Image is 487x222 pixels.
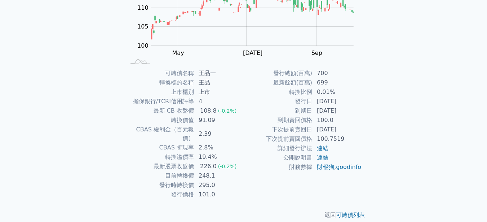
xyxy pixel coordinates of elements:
a: 財報狗 [317,164,334,170]
td: 101.0 [194,190,244,199]
td: 公開說明書 [244,153,313,162]
td: 2.39 [194,125,244,143]
tspan: 105 [137,23,149,30]
td: 發行總額(百萬) [244,69,313,78]
td: 0.01% [313,87,362,97]
iframe: Chat Widget [451,187,487,222]
a: 連結 [317,145,328,152]
td: 轉換比例 [244,87,313,97]
td: 295.0 [194,180,244,190]
td: 財務數據 [244,162,313,172]
td: 發行價格 [125,190,194,199]
td: 到期日 [244,106,313,116]
td: 轉換標的名稱 [125,78,194,87]
td: 上市櫃別 [125,87,194,97]
td: 發行日 [244,97,313,106]
td: 19.4% [194,152,244,162]
span: (-0.2%) [218,164,237,169]
td: 最新餘額(百萬) [244,78,313,87]
td: 100.7519 [313,134,362,144]
tspan: May [172,49,184,56]
p: 返回 [117,211,371,219]
a: goodinfo [336,164,361,170]
td: 轉換溢價率 [125,152,194,162]
td: 擔保銀行/TCRI信用評等 [125,97,194,106]
td: 最新股票收盤價 [125,162,194,171]
tspan: 100 [137,42,149,49]
div: 226.0 [199,162,218,171]
td: 699 [313,78,362,87]
td: 轉換價值 [125,116,194,125]
td: [DATE] [313,125,362,134]
td: 2.8% [194,143,244,152]
td: 詳細發行辦法 [244,144,313,153]
div: 聊天小工具 [451,187,487,222]
a: 可轉債列表 [336,212,365,218]
td: 4 [194,97,244,106]
tspan: Sep [311,49,322,56]
td: 248.1 [194,171,244,180]
td: 可轉債名稱 [125,69,194,78]
td: 100.0 [313,116,362,125]
td: , [313,162,362,172]
a: 連結 [317,154,328,161]
td: CBAS 權利金（百元報價） [125,125,194,143]
tspan: [DATE] [243,49,262,56]
td: 到期賣回價格 [244,116,313,125]
tspan: 110 [137,4,149,11]
td: 發行時轉換價 [125,180,194,190]
td: [DATE] [313,106,362,116]
td: 91.09 [194,116,244,125]
td: 最新 CB 收盤價 [125,106,194,116]
td: [DATE] [313,97,362,106]
td: CBAS 折現率 [125,143,194,152]
td: 上市 [194,87,244,97]
td: 下次提前賣回價格 [244,134,313,144]
div: 108.8 [199,106,218,115]
td: 700 [313,69,362,78]
td: 下次提前賣回日 [244,125,313,134]
td: 王品一 [194,69,244,78]
td: 王品 [194,78,244,87]
td: 目前轉換價 [125,171,194,180]
span: (-0.2%) [218,108,237,114]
